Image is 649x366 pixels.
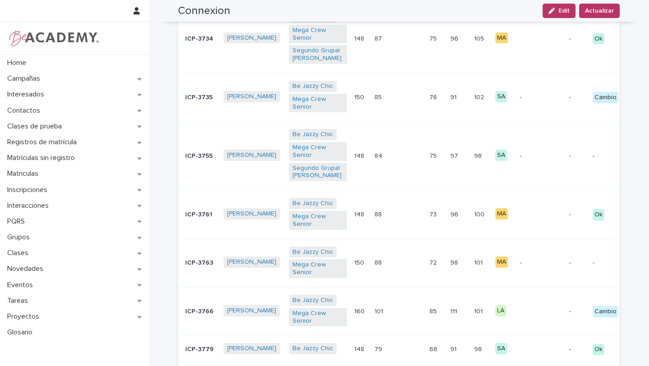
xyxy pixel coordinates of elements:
div: MA [495,32,508,44]
p: - [569,308,585,316]
p: 91 [450,92,458,101]
p: 85 [375,92,384,101]
p: - [569,346,585,353]
p: 111 [450,306,459,316]
p: 98 [450,257,460,267]
a: Segundo Grupal [PERSON_NAME] [293,47,343,62]
a: [PERSON_NAME] [227,151,276,159]
p: Grupos [4,233,37,242]
div: SA [495,150,507,161]
p: 85 [430,306,439,316]
p: ICP-3763 [185,259,216,267]
span: Edit [558,8,570,14]
p: 105 [474,33,486,43]
p: 101 [474,257,484,267]
div: Cambio [593,92,618,103]
div: SA [495,91,507,102]
p: 100 [474,209,486,219]
p: 148 [354,344,366,353]
p: - [569,35,585,43]
p: Interacciones [4,201,56,210]
a: [PERSON_NAME] [227,210,276,218]
p: Clases [4,249,36,257]
p: Interesados [4,90,51,99]
a: Mega Crew Senior [293,261,343,276]
p: Eventos [4,281,40,289]
p: 84 [375,151,384,160]
p: 148 [354,151,366,160]
p: ICP-3779 [185,346,216,353]
p: 160 [354,306,366,316]
div: Cambio [593,306,618,317]
a: [PERSON_NAME] [227,93,276,101]
p: 98 [474,344,484,353]
p: Novedades [4,265,50,273]
img: WPrjXfSUmiLcdUfaYY4Q [7,29,100,47]
p: Proyectos [4,312,46,321]
a: [PERSON_NAME] [227,307,276,315]
div: MA [495,256,508,268]
p: 150 [354,257,366,267]
a: Mega Crew Senior [293,96,343,111]
p: Tareas [4,297,35,305]
p: 150 [354,92,366,101]
p: - [569,211,585,219]
p: ICP-3734 [185,35,216,43]
p: Inscripciones [4,186,55,194]
p: 72 [430,257,439,267]
p: 79 [375,344,384,353]
span: Actualizar [585,6,614,15]
a: Mega Crew Senior [293,310,343,325]
p: 73 [430,209,439,219]
a: Be Jazzy Chic [293,82,333,90]
div: Ok [593,209,604,220]
p: Clases de prueba [4,122,69,131]
a: Be Jazzy Chic [293,297,333,304]
p: - [593,259,640,267]
p: ICP-3735 [185,94,216,101]
p: 98 [474,151,484,160]
a: Mega Crew Senior [293,27,343,42]
a: [PERSON_NAME] [227,34,276,42]
div: LA [495,305,506,316]
p: 102 [474,92,486,101]
p: 96 [450,33,460,43]
button: Edit [543,4,576,18]
p: 88 [375,257,384,267]
p: Glosario [4,328,40,337]
p: ICP-3755 [185,152,216,160]
h2: Connexion [178,5,230,18]
p: - [569,94,585,101]
div: SA [495,343,507,354]
p: PQRS [4,217,32,226]
p: Campañas [4,74,47,83]
a: Be Jazzy Chic [293,200,333,207]
a: Segundo Grupal [PERSON_NAME] [293,165,343,180]
div: Ok [593,33,604,45]
div: MA [495,208,508,220]
p: - [569,259,585,267]
p: Matriculas [4,169,46,178]
p: 96 [450,209,460,219]
a: Be Jazzy Chic [293,248,333,256]
p: - [569,152,585,160]
button: Actualizar [579,4,620,18]
p: Home [4,59,33,67]
p: 148 [354,209,366,219]
a: Be Jazzy Chic [293,345,333,352]
p: ICP-3766 [185,308,216,316]
p: - [520,94,562,101]
p: - [520,259,562,267]
a: [PERSON_NAME] [227,345,276,352]
p: 101 [474,306,484,316]
p: 76 [430,92,439,101]
p: Contactos [4,106,47,115]
p: 75 [430,33,439,43]
p: 101 [375,306,385,316]
p: 91 [450,344,458,353]
p: - [520,152,562,160]
p: - [593,152,640,160]
p: Registros de matrícula [4,138,84,146]
p: 88 [375,209,384,219]
div: Ok [593,344,604,355]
